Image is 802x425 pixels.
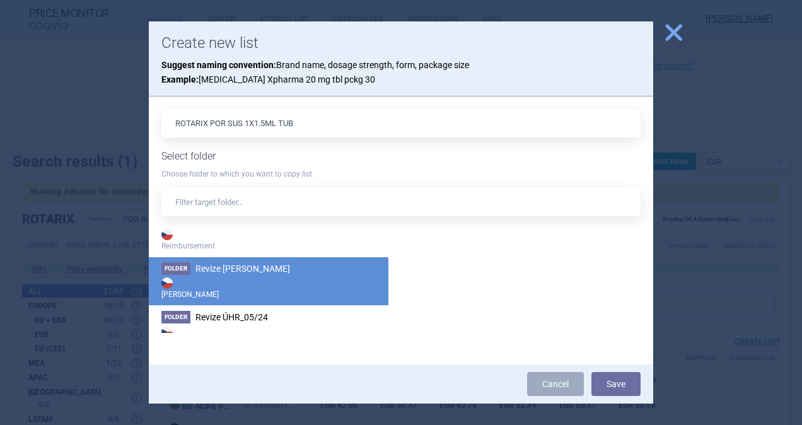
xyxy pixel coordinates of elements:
[161,326,173,337] img: CZ
[161,150,641,162] h1: Select folder
[527,372,584,396] a: Cancel
[161,74,199,84] strong: Example:
[161,275,376,300] strong: [PERSON_NAME]
[161,229,173,240] img: CZ
[161,262,190,275] span: Folder
[161,58,641,86] p: Brand name, dosage strength, form, package size [MEDICAL_DATA] Xpharma 20 mg tbl pckg 30
[161,60,276,70] strong: Suggest naming convention:
[161,226,376,252] strong: Reimbursement
[161,109,641,137] input: List name
[161,277,173,289] img: CZ
[161,169,641,180] p: Choose folder to which you want to copy list
[161,323,376,349] strong: Reimbursement
[195,264,290,274] span: Revize Max Price
[195,312,268,322] span: Revize ÚHR_05/24
[161,188,641,216] input: Filter target folder…
[161,34,641,52] h1: Create new list
[591,372,641,396] button: Save
[161,311,190,323] span: Folder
